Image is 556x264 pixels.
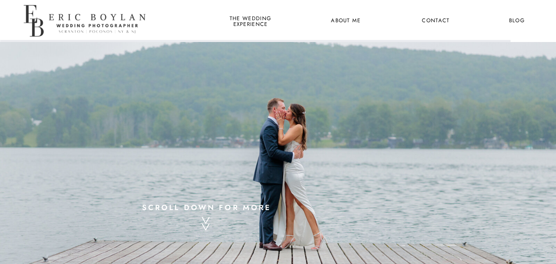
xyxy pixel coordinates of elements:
a: the wedding experience [228,16,273,26]
a: scroll down for more [135,201,278,212]
a: About Me [326,16,366,26]
a: Blog [502,16,532,26]
a: Contact [421,16,451,26]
